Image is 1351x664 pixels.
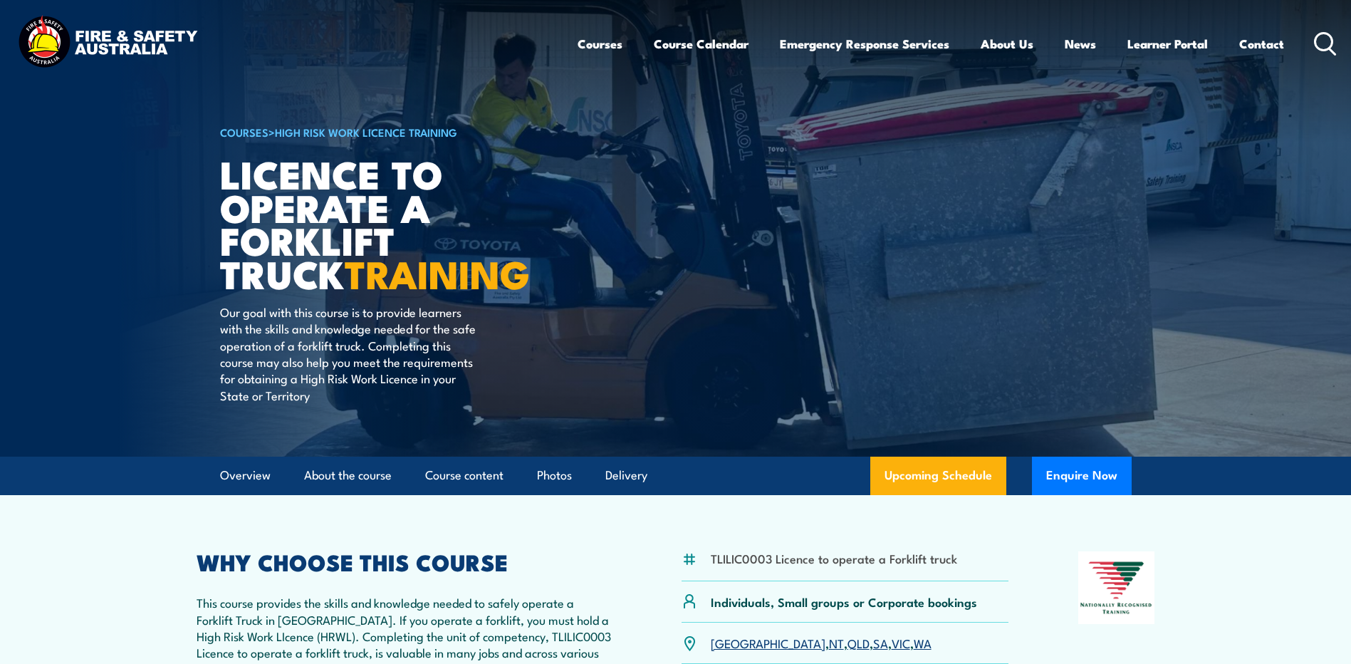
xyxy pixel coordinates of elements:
[220,304,480,403] p: Our goal with this course is to provide learners with the skills and knowledge needed for the saf...
[1065,25,1096,63] a: News
[1239,25,1284,63] a: Contact
[711,550,957,566] li: TLILIC0003 Licence to operate a Forklift truck
[425,457,504,494] a: Course content
[780,25,949,63] a: Emergency Response Services
[914,634,932,651] a: WA
[711,634,825,651] a: [GEOGRAPHIC_DATA]
[1127,25,1208,63] a: Learner Portal
[220,124,268,140] a: COURSES
[892,634,910,651] a: VIC
[304,457,392,494] a: About the course
[1032,457,1132,495] button: Enquire Now
[605,457,647,494] a: Delivery
[829,634,844,651] a: NT
[197,551,612,571] h2: WHY CHOOSE THIS COURSE
[220,123,572,140] h6: >
[654,25,748,63] a: Course Calendar
[711,593,977,610] p: Individuals, Small groups or Corporate bookings
[578,25,622,63] a: Courses
[711,635,932,651] p: , , , , ,
[275,124,457,140] a: High Risk Work Licence Training
[873,634,888,651] a: SA
[981,25,1033,63] a: About Us
[847,634,870,651] a: QLD
[220,157,572,290] h1: Licence to operate a forklift truck
[220,457,271,494] a: Overview
[870,457,1006,495] a: Upcoming Schedule
[537,457,572,494] a: Photos
[1078,551,1155,624] img: Nationally Recognised Training logo.
[345,243,530,302] strong: TRAINING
